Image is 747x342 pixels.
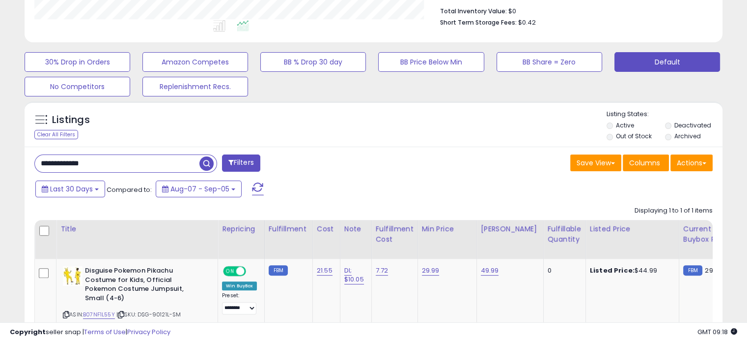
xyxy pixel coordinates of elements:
[607,110,722,119] p: Listing States:
[440,4,705,16] li: $0
[548,266,578,275] div: 0
[497,52,602,72] button: BB Share = Zero
[116,311,181,318] span: | SKU: DSG-90121L-SM
[481,224,539,234] div: [PERSON_NAME]
[224,267,236,276] span: ON
[142,77,248,96] button: Replenishment Recs.
[60,224,214,234] div: Title
[614,52,720,72] button: Default
[127,327,170,337] a: Privacy Policy
[440,18,517,27] b: Short Term Storage Fees:
[705,266,722,275] span: 29.99
[269,265,288,276] small: FBM
[481,266,499,276] a: 49.99
[590,224,675,234] div: Listed Price
[623,155,669,171] button: Columns
[85,266,204,305] b: Disguise Pokemon Pikachu Costume for Kids, Official Pokemon Costume Jumpsuit, Small (4-6)
[317,266,332,276] a: 21.55
[674,121,711,129] label: Deactivated
[344,224,367,234] div: Note
[590,266,635,275] b: Listed Price:
[50,184,93,194] span: Last 30 Days
[156,181,242,197] button: Aug-07 - Sep-05
[107,185,152,194] span: Compared to:
[616,121,634,129] label: Active
[25,77,130,96] button: No Competitors
[422,224,472,234] div: Min Price
[674,132,700,140] label: Archived
[670,155,713,171] button: Actions
[440,7,507,15] b: Total Inventory Value:
[222,292,257,314] div: Preset:
[222,281,257,290] div: Win BuyBox
[83,311,115,319] a: B07NF1L55Y
[635,206,713,216] div: Displaying 1 to 1 of 1 items
[378,52,484,72] button: BB Price Below Min
[269,224,308,234] div: Fulfillment
[142,52,248,72] button: Amazon Competes
[376,224,414,245] div: Fulfillment Cost
[10,328,170,337] div: seller snap | |
[10,327,46,337] strong: Copyright
[590,266,671,275] div: $44.99
[260,52,366,72] button: BB % Drop 30 day
[34,130,78,139] div: Clear All Filters
[52,113,90,127] h5: Listings
[344,266,364,284] a: DI; $10.05
[422,266,440,276] a: 29.99
[629,158,660,168] span: Columns
[683,224,734,245] div: Current Buybox Price
[63,266,83,286] img: 411VxuIaUOL._SL40_.jpg
[683,265,702,276] small: FBM
[222,224,260,234] div: Repricing
[25,52,130,72] button: 30% Drop in Orders
[84,327,126,337] a: Terms of Use
[570,155,621,171] button: Save View
[518,18,536,27] span: $0.42
[616,132,652,140] label: Out of Stock
[170,184,229,194] span: Aug-07 - Sep-05
[245,267,260,276] span: OFF
[35,181,105,197] button: Last 30 Days
[548,224,581,245] div: Fulfillable Quantity
[376,266,388,276] a: 7.72
[317,224,336,234] div: Cost
[697,327,737,337] span: 2025-10-6 09:18 GMT
[222,155,260,172] button: Filters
